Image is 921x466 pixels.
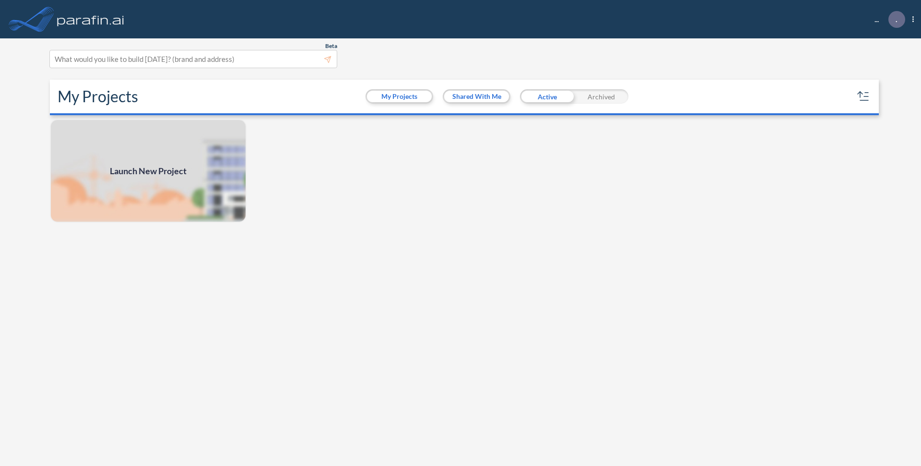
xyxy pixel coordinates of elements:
div: ... [860,11,914,28]
a: Launch New Project [50,119,247,223]
h2: My Projects [58,87,138,106]
p: . [896,15,897,24]
button: My Projects [367,91,432,102]
span: Beta [325,42,337,50]
button: sort [856,89,871,104]
span: Launch New Project [110,165,187,178]
button: Shared With Me [444,91,509,102]
img: logo [55,10,126,29]
div: Archived [574,89,628,104]
img: add [50,119,247,223]
div: Active [520,89,574,104]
